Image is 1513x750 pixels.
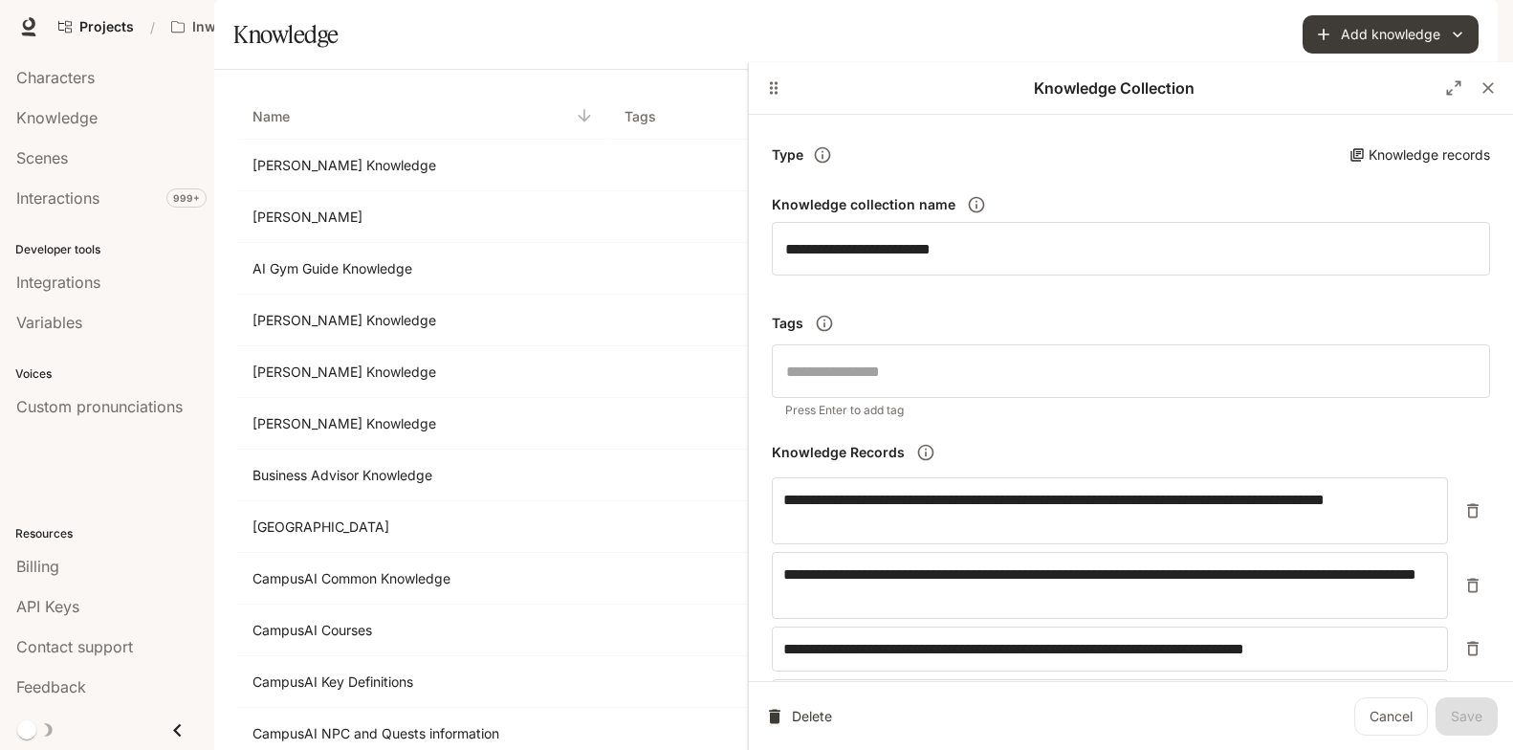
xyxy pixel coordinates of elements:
[252,569,579,588] p: CampusAI Common Knowledge
[163,8,329,46] button: Open workspace menu
[772,195,955,214] h6: Knowledge collection name
[785,401,1477,420] p: Press Enter to add tag
[192,19,299,35] p: Inworld AI Demos kamil
[756,71,791,105] button: Drag to resize
[1369,145,1490,165] p: Knowledge records
[1354,697,1428,736] a: Cancel
[143,17,163,37] div: /
[79,19,134,35] span: Projects
[252,621,579,640] p: CampusAI Courses
[625,103,656,129] p: Tags
[252,311,579,330] p: Aida Carewell Knowledge
[764,697,837,736] button: Delete Knowledge
[772,443,905,462] h6: Knowledge Records
[252,156,579,175] p: Adam Knowledge
[1303,15,1479,54] button: Add knowledge
[252,414,579,433] p: Anna Knowledge
[252,363,579,382] p: Alfred von Cache Knowledge
[252,466,579,485] p: Business Advisor Knowledge
[252,518,579,537] p: CampusAI Building
[252,724,579,743] p: CampusAI NPC and Quests information
[252,103,290,129] p: Name
[772,314,803,333] h6: Tags
[50,8,143,46] a: Go to projects
[252,208,579,227] p: Adebayo Ogunlesi
[252,673,579,692] p: CampusAI Key Definitions
[791,77,1436,99] p: Knowledge Collection
[252,259,579,278] p: AI Gym Guide Knowledge
[772,145,803,165] h6: Type
[233,15,339,54] h1: Knowledge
